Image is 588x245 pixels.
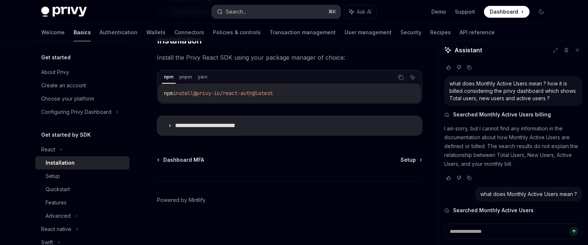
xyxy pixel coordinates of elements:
[453,111,551,118] span: Searched Monthly Active Users billing
[400,156,416,164] span: Setup
[490,8,518,15] span: Dashboard
[162,73,176,81] div: npm
[396,73,406,82] button: Copy the contents from the code block
[460,24,495,41] a: API reference
[146,24,165,41] a: Wallets
[35,79,129,92] a: Create an account
[455,8,475,15] a: Support
[46,172,60,181] div: Setup
[570,227,578,236] button: Send message
[270,24,336,41] a: Transaction management
[41,94,94,103] div: Choose your platform
[35,183,129,196] a: Quickstart
[100,24,138,41] a: Authentication
[408,73,417,82] button: Ask AI
[357,8,371,15] span: Ask AI
[455,46,482,55] span: Assistant
[193,90,273,97] span: @privy-io/react-auth@latest
[431,8,446,15] a: Demo
[35,196,129,209] a: Features
[400,156,421,164] a: Setup
[174,24,204,41] a: Connectors
[41,108,111,116] div: Configuring Privy Dashboard
[444,219,582,238] div: Generating.
[400,24,421,41] a: Security
[164,90,173,97] span: npm
[177,73,194,81] div: pnpm
[41,225,71,234] div: React native
[444,207,582,214] button: Searched Monthly Active Users
[212,5,341,18] button: Search...⌘K
[41,68,69,77] div: About Privy
[74,24,91,41] a: Basics
[41,24,65,41] a: Welcome
[328,9,336,15] span: ⌘ K
[480,190,577,198] div: what does Monthly Active Users mean ?
[226,7,246,16] div: Search...
[173,90,193,97] span: install
[35,156,129,169] a: Installation
[345,24,392,41] a: User management
[41,7,87,17] img: dark logo
[213,24,261,41] a: Policies & controls
[41,130,91,139] h5: Get started by SDK
[41,81,86,90] div: Create an account
[535,6,547,18] button: Toggle dark mode
[484,6,530,18] a: Dashboard
[157,196,206,204] a: Powered by Mintlify
[35,66,129,79] a: About Privy
[444,111,582,118] button: Searched Monthly Active Users billing
[41,53,71,62] h5: Get started
[444,124,582,168] p: I am sorry, but I cannot find any information in the documentation about how Monthly Active Users...
[41,145,55,154] div: React
[35,92,129,105] a: Choose your platform
[196,73,210,81] div: yarn
[46,185,70,194] div: Quickstart
[157,52,422,63] span: Install the Privy React SDK using your package manager of choice:
[163,156,204,164] span: Dashboard MFA
[344,5,377,18] button: Ask AI
[430,24,451,41] a: Recipes
[453,207,534,214] span: Searched Monthly Active Users
[46,211,71,220] div: Advanced
[46,198,67,207] div: Features
[449,80,577,102] div: what does Monthly Active Users mean ? how it is billed considering the privy dashboard which show...
[35,169,129,183] a: Setup
[158,156,204,164] a: Dashboard MFA
[46,158,75,167] div: Installation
